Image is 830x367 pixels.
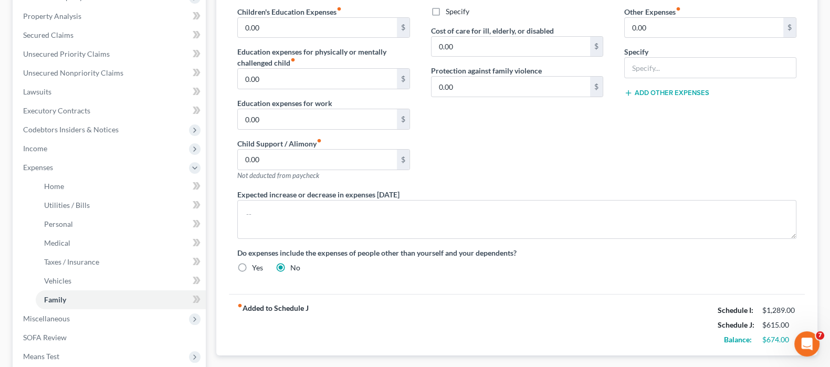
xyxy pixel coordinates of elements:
a: Utilities / Bills [36,196,206,215]
iframe: Intercom live chat [794,331,820,356]
strong: Added to Schedule J [237,303,309,347]
strong: Balance: [724,335,752,344]
a: Property Analysis [15,7,206,26]
span: SOFA Review [23,333,67,342]
label: Education expenses for physically or mentally challenged child [237,46,409,68]
input: Specify... [625,58,796,78]
i: fiber_manual_record [676,6,681,12]
i: fiber_manual_record [337,6,342,12]
strong: Schedule J: [718,320,754,329]
span: Not deducted from paycheck [237,171,319,180]
a: Family [36,290,206,309]
i: fiber_manual_record [317,138,322,143]
a: Home [36,177,206,196]
div: $674.00 [762,334,796,345]
span: Taxes / Insurance [44,257,99,266]
input: -- [238,150,396,170]
input: -- [238,69,396,89]
a: Lawsuits [15,82,206,101]
button: Add Other Expenses [624,89,709,97]
span: Executory Contracts [23,106,90,115]
a: Medical [36,234,206,253]
span: Home [44,182,64,191]
div: $ [590,37,603,57]
a: Secured Claims [15,26,206,45]
div: $ [783,18,796,38]
span: Means Test [23,352,59,361]
label: Yes [252,263,263,273]
a: Vehicles [36,271,206,290]
label: Cost of care for ill, elderly, or disabled [431,25,554,36]
div: $1,289.00 [762,305,796,316]
span: Family [44,295,66,304]
a: Executory Contracts [15,101,206,120]
div: $ [590,77,603,97]
label: Specify [446,6,469,17]
label: Do expenses include the expenses of people other than yourself and your dependents? [237,247,796,258]
label: Protection against family violence [431,65,542,76]
span: Personal [44,219,73,228]
label: Expected increase or decrease in expenses [DATE] [237,189,400,200]
span: Miscellaneous [23,314,70,323]
a: Taxes / Insurance [36,253,206,271]
i: fiber_manual_record [290,57,296,62]
div: $ [397,69,409,89]
input: -- [625,18,783,38]
strong: Schedule I: [718,306,753,314]
div: $ [397,150,409,170]
span: Lawsuits [23,87,51,96]
div: $ [397,109,409,129]
div: $615.00 [762,320,796,330]
label: Child Support / Alimony [237,138,322,149]
i: fiber_manual_record [237,303,243,308]
label: Education expenses for work [237,98,332,109]
span: Vehicles [44,276,71,285]
span: Income [23,144,47,153]
label: No [290,263,300,273]
a: Unsecured Nonpriority Claims [15,64,206,82]
span: Property Analysis [23,12,81,20]
input: -- [432,77,590,97]
label: Specify [624,46,648,57]
span: Secured Claims [23,30,73,39]
span: Unsecured Priority Claims [23,49,110,58]
span: 7 [816,331,824,340]
label: Other Expenses [624,6,681,17]
input: -- [238,18,396,38]
span: Codebtors Insiders & Notices [23,125,119,134]
span: Expenses [23,163,53,172]
a: Unsecured Priority Claims [15,45,206,64]
a: Personal [36,215,206,234]
div: $ [397,18,409,38]
input: -- [432,37,590,57]
span: Unsecured Nonpriority Claims [23,68,123,77]
a: SOFA Review [15,328,206,347]
input: -- [238,109,396,129]
label: Children's Education Expenses [237,6,342,17]
span: Utilities / Bills [44,201,90,209]
span: Medical [44,238,70,247]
